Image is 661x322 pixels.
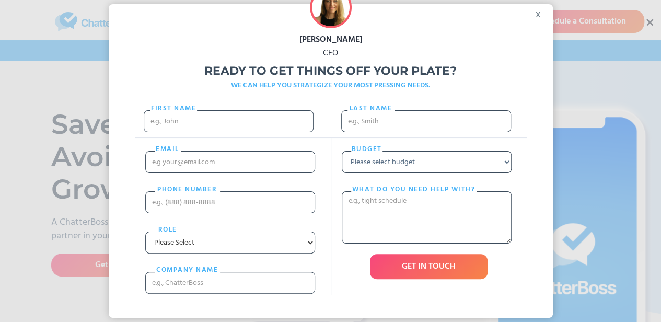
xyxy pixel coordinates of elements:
label: Budget [351,144,382,155]
label: email [155,144,181,155]
label: Role [155,225,181,235]
strong: Ready to get things off your plate? [204,64,457,78]
div: CEO [109,47,553,60]
label: First Name [150,103,197,114]
input: e.g., Smith [341,110,511,132]
form: Freebie Popup Form 2021 [135,97,527,304]
label: Last name [347,103,395,114]
input: e.g your@email.com [145,151,315,173]
div: x [529,4,553,20]
input: e.g., (888) 888-8888 [145,191,315,213]
label: cOMPANY NAME [155,265,220,275]
label: PHONE nUMBER [155,185,220,195]
input: e.g., ChatterBoss [145,272,315,294]
input: GET IN TOUCH [370,254,488,279]
input: e.g., John [144,110,314,132]
label: What do you need help with? [351,185,477,195]
div: [PERSON_NAME] [109,33,553,47]
strong: WE CAN HELP YOU STRATEGIZE YOUR MOST PRESSING NEEDS. [231,79,430,91]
